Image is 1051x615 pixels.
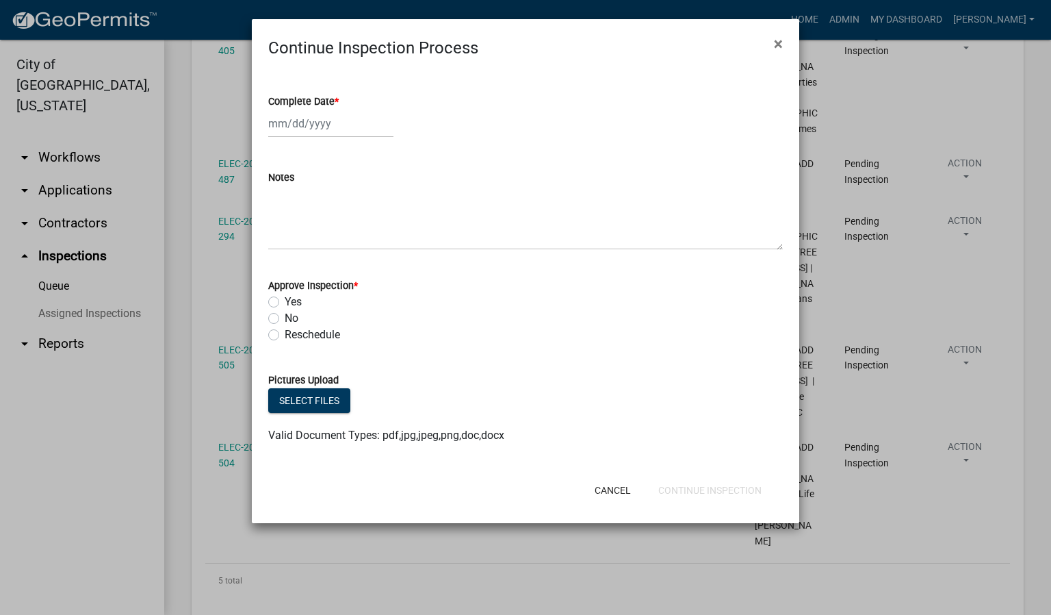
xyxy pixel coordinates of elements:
label: No [285,310,298,327]
input: mm/dd/yyyy [268,110,393,138]
button: Close [763,25,794,63]
label: Pictures Upload [268,376,339,386]
label: Notes [268,173,294,183]
span: Valid Document Types: pdf,jpg,jpeg,png,doc,docx [268,429,504,442]
button: Cancel [584,478,642,503]
label: Complete Date [268,97,339,107]
h4: Continue Inspection Process [268,36,478,60]
label: Approve Inspection [268,281,358,291]
button: Select files [268,388,350,413]
label: Reschedule [285,327,340,343]
label: Yes [285,294,302,310]
button: Continue Inspection [647,478,773,503]
span: × [774,34,783,53]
